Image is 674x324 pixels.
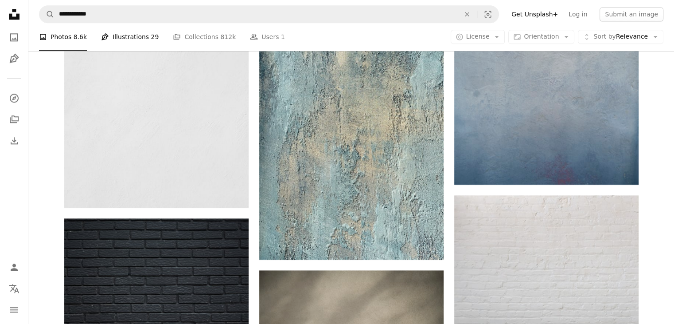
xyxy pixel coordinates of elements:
button: Search Unsplash [39,6,55,23]
button: Language [5,280,23,297]
span: 812k [220,32,236,42]
a: Illustrations [5,50,23,67]
a: Get Unsplash+ [506,7,563,21]
a: Users 1 [250,23,285,51]
button: License [451,30,505,44]
a: black and white brick wall [64,276,249,284]
span: Relevance [593,33,648,42]
a: a man riding a snowboard down a snow covered slope [64,65,249,73]
a: Log in [563,7,592,21]
span: 29 [151,32,159,42]
a: Collections [5,111,23,128]
a: Log in / Sign up [5,258,23,276]
a: blue white and brown abstract painting [259,91,444,99]
a: white brick wall [454,260,639,268]
a: Photos [5,28,23,46]
button: Sort byRelevance [578,30,663,44]
a: Illustrations 29 [101,23,159,51]
button: Menu [5,301,23,319]
a: Home — Unsplash [5,5,23,25]
a: Explore [5,89,23,107]
form: Find visuals sitewide [39,5,499,23]
button: Orientation [508,30,574,44]
span: Sort by [593,33,616,40]
button: Submit an image [600,7,663,21]
span: Orientation [524,33,559,40]
span: 1 [281,32,285,42]
span: License [466,33,490,40]
a: Download History [5,132,23,150]
button: Visual search [477,6,499,23]
a: Collections 812k [173,23,236,51]
button: Clear [457,6,477,23]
